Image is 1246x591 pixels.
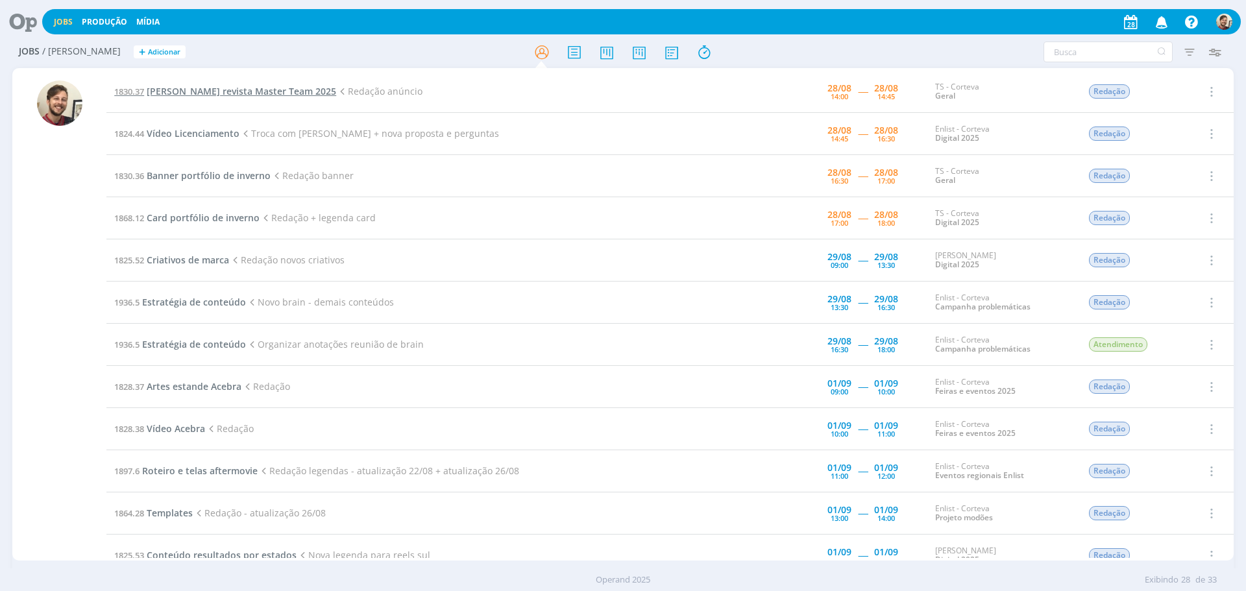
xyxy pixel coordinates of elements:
button: G [1215,10,1233,33]
div: 16:30 [831,346,848,353]
span: Redação - atualização 26/08 [193,507,326,519]
span: ----- [858,549,868,561]
a: Eventos regionais Enlist [935,470,1024,481]
span: de [1195,573,1205,586]
span: Jobs [19,46,40,57]
span: Redação [205,422,254,435]
img: G [1216,14,1232,30]
span: Novo brain - demais conteúdos [246,296,394,308]
span: Redação [1089,422,1130,436]
button: +Adicionar [134,45,186,59]
a: Campanha problemáticas [935,301,1031,312]
div: Enlist - Corteva [935,335,1069,354]
span: 1830.37 [114,86,144,97]
div: TS - Corteva [935,82,1069,101]
div: 01/09 [874,463,898,472]
div: 01/09 [827,505,851,514]
div: 29/08 [827,337,851,346]
div: 14:45 [831,135,848,142]
div: 29/08 [874,252,898,261]
span: 33 [1208,573,1217,586]
div: 18:00 [877,346,895,353]
a: Feiras e eventos 2025 [935,385,1016,396]
div: Enlist - Corteva [935,378,1069,396]
span: Redação novos criativos [229,254,345,266]
span: Exibindo [1145,573,1179,586]
span: Banner portfólio de inverno [147,169,271,182]
span: Templates [147,507,193,519]
div: Enlist - Corteva [935,293,1069,312]
div: 14:00 [831,93,848,100]
span: Vídeo Licenciamento [147,127,239,139]
a: 1936.5Estratégia de conteúdo [114,338,246,350]
a: 1830.36Banner portfólio de inverno [114,169,271,182]
a: 1828.37Artes estande Acebra [114,380,241,392]
a: Projeto modões [935,512,993,523]
span: 1828.37 [114,381,144,392]
div: 13:30 [831,304,848,311]
span: 1825.53 [114,549,144,561]
span: 1897.6 [114,465,140,477]
span: ----- [858,338,868,350]
div: TS - Corteva [935,167,1069,186]
span: Redação [1089,84,1130,99]
a: Digital 2025 [935,132,979,143]
span: Redação + legenda card [260,211,376,224]
a: 1828.38Vídeo Acebra [114,422,205,435]
a: Jobs [54,16,73,27]
input: Busca [1044,42,1173,62]
div: Enlist - Corteva [935,462,1069,481]
span: 1830.36 [114,170,144,182]
div: 29/08 [827,295,851,304]
span: Estratégia de conteúdo [142,338,246,350]
a: 1868.12Card portfólio de inverno [114,211,260,224]
a: 1825.52Criativos de marca [114,254,229,266]
span: Card portfólio de inverno [147,211,260,224]
div: 11:00 [877,430,895,437]
span: 28 [1181,573,1190,586]
a: Digital 2025 [935,554,979,565]
a: 1936.5Estratégia de conteúdo [114,296,246,308]
span: Redação [1089,380,1130,394]
div: 13:00 [831,514,848,522]
div: 29/08 [827,252,851,261]
div: 29/08 [874,337,898,346]
span: ----- [858,296,868,308]
a: Digital 2025 [935,217,979,228]
div: 28/08 [874,126,898,135]
div: 01/09 [874,505,898,514]
span: ----- [858,211,868,224]
div: 14:45 [877,93,895,100]
span: ----- [858,380,868,392]
div: 28/08 [827,84,851,93]
a: 1825.53Conteúdo resultados por estados [114,549,297,561]
div: 28/08 [874,84,898,93]
span: ----- [858,464,868,477]
span: ----- [858,127,868,139]
button: Produção [78,17,131,27]
button: Mídia [132,17,164,27]
span: Adicionar [148,48,180,56]
div: 18:00 [877,219,895,226]
a: Digital 2025 [935,259,979,270]
span: Troca com [PERSON_NAME] + nova proposta e perguntas [239,127,499,139]
span: Conteúdo resultados por estados [147,549,297,561]
a: Produção [82,16,127,27]
div: 28/08 [827,126,851,135]
span: / [PERSON_NAME] [42,46,121,57]
div: [PERSON_NAME] [935,546,1069,565]
div: 01/09 [827,463,851,472]
span: ----- [858,507,868,519]
span: 1936.5 [114,296,140,308]
div: 13:30 [877,261,895,269]
div: 01/09 [874,379,898,388]
div: 28/08 [874,210,898,219]
span: Roteiro e telas aftermovie [142,464,258,477]
span: [PERSON_NAME] revista Master Team 2025 [147,85,336,97]
div: 14:00 [877,514,895,522]
span: Estratégia de conteúdo [142,296,246,308]
div: 16:30 [831,177,848,184]
span: Redação anúncio [336,85,422,97]
div: 10:00 [877,388,895,395]
a: Geral [935,175,955,186]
